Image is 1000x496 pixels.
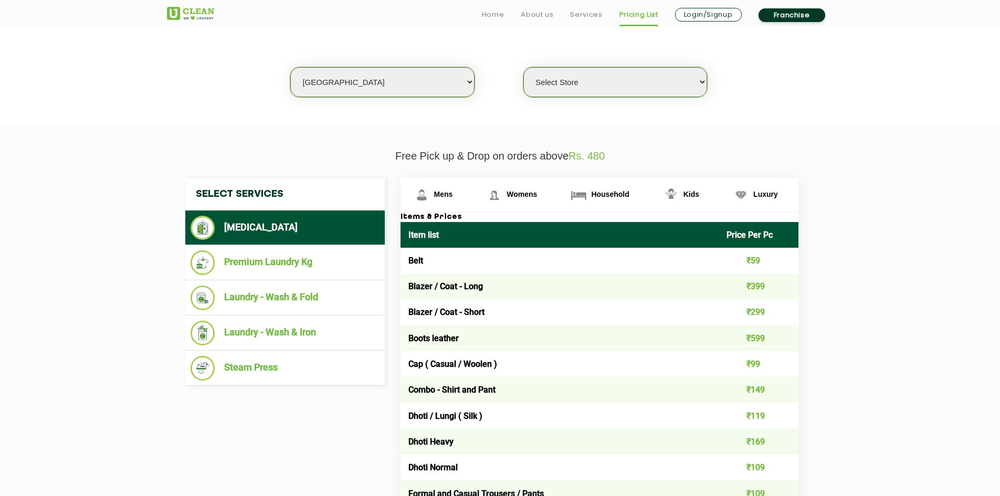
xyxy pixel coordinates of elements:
[191,356,215,381] img: Steam Press
[191,250,380,275] li: Premium Laundry Kg
[570,8,602,21] a: Services
[191,216,380,240] li: [MEDICAL_DATA]
[662,186,680,204] img: Kids
[521,8,553,21] a: About us
[719,351,798,377] td: ₹99
[434,190,453,198] span: Mens
[191,321,215,345] img: Laundry - Wash & Iron
[619,8,658,21] a: Pricing List
[683,190,699,198] span: Kids
[413,186,431,204] img: Mens
[401,213,798,222] h3: Items & Prices
[401,403,719,428] td: Dhoti / Lungi ( Silk )
[191,356,380,381] li: Steam Press
[191,286,380,310] li: Laundry - Wash & Fold
[401,377,719,403] td: Combo - Shirt and Pant
[569,150,605,162] span: Rs. 480
[759,8,825,22] a: Franchise
[191,250,215,275] img: Premium Laundry Kg
[591,190,629,198] span: Household
[719,377,798,403] td: ₹149
[167,150,834,162] p: Free Pick up & Drop on orders above
[732,186,750,204] img: Luxury
[401,299,719,325] td: Blazer / Coat - Short
[401,248,719,273] td: Belt
[507,190,537,198] span: Womens
[167,7,214,20] img: UClean Laundry and Dry Cleaning
[401,429,719,455] td: Dhoti Heavy
[719,403,798,428] td: ₹119
[401,351,719,377] td: Cap ( Casual / Woolen )
[191,321,380,345] li: Laundry - Wash & Iron
[401,222,719,248] th: Item list
[401,273,719,299] td: Blazer / Coat - Long
[719,455,798,480] td: ₹109
[719,429,798,455] td: ₹169
[570,186,588,204] img: Household
[401,325,719,351] td: Boots leather
[719,325,798,351] td: ₹599
[482,8,504,21] a: Home
[719,222,798,248] th: Price Per Pc
[719,299,798,325] td: ₹299
[719,248,798,273] td: ₹59
[185,178,385,210] h4: Select Services
[191,286,215,310] img: Laundry - Wash & Fold
[719,273,798,299] td: ₹399
[485,186,503,204] img: Womens
[191,216,215,240] img: Dry Cleaning
[401,455,719,480] td: Dhoti Normal
[675,8,742,22] a: Login/Signup
[753,190,778,198] span: Luxury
